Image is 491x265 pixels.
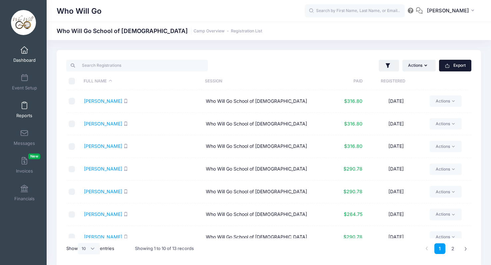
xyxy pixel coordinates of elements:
[28,154,40,159] span: New
[84,166,122,172] a: [PERSON_NAME]
[124,189,128,194] i: SMS enabled
[203,158,325,181] td: Who Will Go School of [DEMOGRAPHIC_DATA]
[13,57,36,63] span: Dashboard
[402,60,436,71] button: Actions
[365,135,426,158] td: [DATE]
[439,60,471,71] button: Export
[343,166,362,172] span: $290.78
[124,235,128,239] i: SMS enabled
[9,181,40,205] a: Financials
[84,211,122,217] a: [PERSON_NAME]
[365,90,426,113] td: [DATE]
[11,10,36,35] img: Who Will Go
[194,29,225,34] a: Camp Overview
[365,226,426,249] td: [DATE]
[430,209,461,220] a: Actions
[203,226,325,249] td: Who Will Go School of [DEMOGRAPHIC_DATA]
[430,164,461,175] a: Actions
[363,72,423,90] th: Registered: activate to sort column ascending
[9,126,40,149] a: Messages
[84,189,122,194] a: [PERSON_NAME]
[430,95,461,107] a: Actions
[203,203,325,226] td: Who Will Go School of [DEMOGRAPHIC_DATA]
[57,3,102,19] h1: Who Will Go
[81,72,202,90] th: Full Name: activate to sort column descending
[9,98,40,121] a: Reports
[78,243,100,254] select: Showentries
[343,189,362,194] span: $290.78
[430,118,461,129] a: Actions
[343,234,362,240] span: $290.78
[231,29,262,34] a: Registration List
[84,234,122,240] a: [PERSON_NAME]
[124,167,128,171] i: SMS enabled
[203,135,325,158] td: Who Will Go School of [DEMOGRAPHIC_DATA]
[365,113,426,136] td: [DATE]
[365,181,426,203] td: [DATE]
[365,203,426,226] td: [DATE]
[423,3,481,19] button: [PERSON_NAME]
[305,4,405,18] input: Search by First Name, Last Name, or Email...
[124,99,128,103] i: SMS enabled
[9,43,40,66] a: Dashboard
[12,85,37,91] span: Event Setup
[430,231,461,243] a: Actions
[344,143,362,149] span: $316.80
[84,121,122,126] a: [PERSON_NAME]
[16,113,32,118] span: Reports
[124,212,128,216] i: SMS enabled
[14,196,35,202] span: Financials
[124,121,128,126] i: SMS enabled
[14,141,35,146] span: Messages
[66,60,208,71] input: Search Registrations
[57,27,262,34] h1: Who Will Go School of [DEMOGRAPHIC_DATA]
[202,72,322,90] th: Session: activate to sort column ascending
[427,7,469,14] span: [PERSON_NAME]
[84,143,122,149] a: [PERSON_NAME]
[322,72,363,90] th: Paid: activate to sort column ascending
[9,154,40,177] a: InvoicesNew
[203,113,325,136] td: Who Will Go School of [DEMOGRAPHIC_DATA]
[9,70,40,94] a: Event Setup
[430,186,461,197] a: Actions
[344,98,362,104] span: $316.80
[344,121,362,126] span: $316.80
[124,144,128,148] i: SMS enabled
[135,241,194,256] div: Showing 1 to 10 of 13 records
[66,243,114,254] label: Show entries
[203,181,325,203] td: Who Will Go School of [DEMOGRAPHIC_DATA]
[434,243,445,254] a: 1
[84,98,122,104] a: [PERSON_NAME]
[16,168,33,174] span: Invoices
[447,243,458,254] a: 2
[365,158,426,181] td: [DATE]
[430,141,461,152] a: Actions
[344,211,362,217] span: $264.75
[203,90,325,113] td: Who Will Go School of [DEMOGRAPHIC_DATA]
